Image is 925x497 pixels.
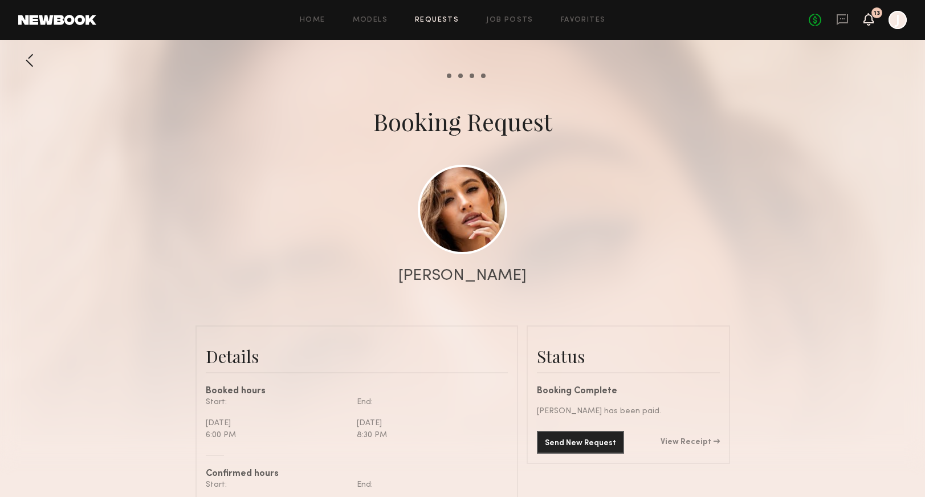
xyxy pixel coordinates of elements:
div: End: [357,479,499,491]
a: Favorites [561,17,606,24]
div: Status [537,345,720,368]
div: [DATE] [357,417,499,429]
a: Requests [415,17,459,24]
div: Details [206,345,508,368]
div: Start: [206,479,348,491]
div: [DATE] [206,417,348,429]
div: Booking Request [373,105,552,137]
div: [PERSON_NAME] [398,268,527,284]
div: 6:00 PM [206,429,348,441]
a: J [889,11,907,29]
a: Home [300,17,325,24]
div: Booked hours [206,387,508,396]
div: 13 [874,10,880,17]
div: Booking Complete [537,387,720,396]
div: End: [357,396,499,408]
div: 8:30 PM [357,429,499,441]
a: Job Posts [486,17,533,24]
a: View Receipt [661,438,720,446]
div: Start: [206,396,348,408]
a: Models [353,17,388,24]
div: Confirmed hours [206,470,508,479]
button: Send New Request [537,431,624,454]
div: [PERSON_NAME] has been paid. [537,405,720,417]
